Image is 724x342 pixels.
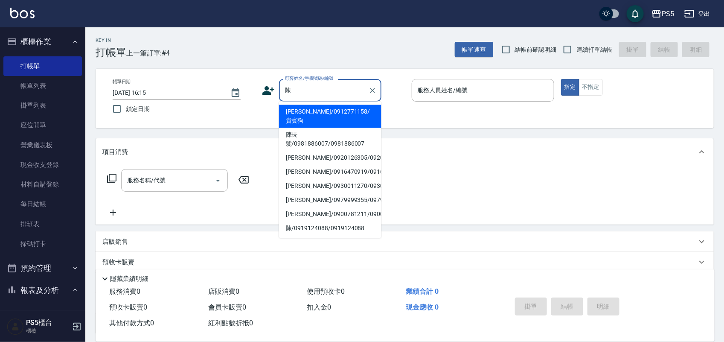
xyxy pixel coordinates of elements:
[366,85,378,96] button: Clear
[96,138,714,166] div: 項目消費
[279,236,381,250] li: [PERSON_NAME]/0910813406/0910813406
[3,175,82,194] a: 材料自購登錄
[279,151,381,165] li: [PERSON_NAME]/0920126305/0920126305
[102,258,134,267] p: 預收卡販賣
[455,42,493,58] button: 帳單速查
[102,237,128,246] p: 店販銷售
[648,5,677,23] button: PS5
[96,252,714,272] div: 預收卡販賣
[113,86,222,100] input: YYYY/MM/DD hh:mm
[110,275,148,284] p: 隱藏業績明細
[208,303,246,311] span: 會員卡販賣 0
[279,128,381,151] li: 陳長髮/0981886007/0981886007
[10,8,35,18] img: Logo
[126,105,150,114] span: 鎖定日期
[3,56,82,76] a: 打帳單
[3,135,82,155] a: 營業儀表板
[26,319,70,327] h5: PS5櫃台
[3,76,82,96] a: 帳單列表
[211,174,225,187] button: Open
[26,327,70,335] p: 櫃檯
[96,47,126,58] h3: 打帳單
[126,48,170,58] span: 上一筆訂單:#4
[515,45,557,54] span: 結帳前確認明細
[307,303,331,311] span: 扣入金 0
[3,115,82,135] a: 座位開單
[406,287,439,295] span: 業績合計 0
[279,222,381,236] li: 陳/0919124088/0919124088
[102,148,128,157] p: 項目消費
[279,193,381,208] li: [PERSON_NAME]/0979999355/0979999355
[662,9,674,19] div: PS5
[7,318,24,335] img: Person
[3,155,82,175] a: 現金收支登錄
[96,38,126,43] h2: Key In
[3,257,82,279] button: 預約管理
[3,304,82,324] a: 報表目錄
[279,165,381,179] li: [PERSON_NAME]/0916470919/0916470919
[3,194,82,214] a: 每日結帳
[627,5,644,22] button: save
[279,208,381,222] li: [PERSON_NAME]/0900781211/0900781211
[561,79,579,96] button: 指定
[225,83,246,103] button: Choose date, selected date is 2025-08-17
[406,303,439,311] span: 現金應收 0
[3,96,82,115] a: 掛單列表
[579,79,603,96] button: 不指定
[109,303,147,311] span: 預收卡販賣 0
[3,31,82,53] button: 櫃檯作業
[208,319,253,327] span: 紅利點數折抵 0
[113,79,131,85] label: 帳單日期
[109,287,140,295] span: 服務消費 0
[307,287,345,295] span: 使用預收卡 0
[576,45,612,54] span: 連續打單結帳
[3,214,82,234] a: 排班表
[279,105,381,128] li: [PERSON_NAME]/0912771158/貴賓狗
[208,287,239,295] span: 店販消費 0
[681,6,714,22] button: 登出
[279,179,381,193] li: [PERSON_NAME]/0930011270/0930011270
[285,75,334,82] label: 顧客姓名/手機號碼/編號
[3,279,82,301] button: 報表及分析
[109,319,154,327] span: 其他付款方式 0
[3,234,82,254] a: 掃碼打卡
[96,231,714,252] div: 店販銷售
